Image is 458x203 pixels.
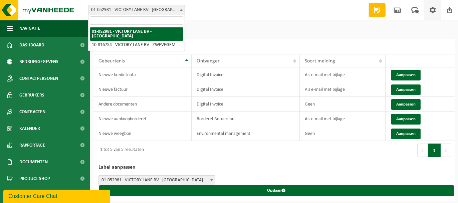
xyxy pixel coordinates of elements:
[300,112,386,126] td: Als e-mail met bijlage
[88,5,185,15] span: 01-052981 - VICTORY LANE BV - ROESELARE
[391,129,421,139] button: Aanpassen
[192,82,300,97] td: Digital Invoice
[300,126,386,141] td: Geen
[93,39,455,55] h2: Meldingen
[19,53,58,70] span: Bedrijfsgegevens
[99,185,454,196] button: Opslaan
[305,58,335,64] span: Soort melding
[19,170,50,187] span: Product Shop
[197,58,220,64] span: Ontvanger
[300,97,386,112] td: Geen
[391,114,421,125] button: Aanpassen
[93,97,192,112] td: Andere documenten
[441,144,451,157] button: Next
[19,104,45,120] span: Contracten
[192,67,300,82] td: Digital Invoice
[300,82,386,97] td: Als e-mail met bijlage
[93,112,192,126] td: Nieuwe aankoopborderel
[99,176,215,185] span: 01-052981 - VICTORY LANE BV - ROESELARE
[3,188,111,203] iframe: chat widget
[19,137,45,154] span: Rapportage
[417,144,428,157] button: Previous
[88,5,185,15] span: 01-052981 - VICTORY LANE BV - ROESELARE
[192,112,300,126] td: Borderel-Bordereau
[97,144,144,156] div: 1 tot 5 van 5 resultaten
[391,99,421,110] button: Aanpassen
[192,97,300,112] td: Digital Invoice
[93,82,192,97] td: Nieuwe factuur
[19,37,44,53] span: Dashboard
[19,154,48,170] span: Documenten
[90,41,183,49] li: 10-816754 - VICTORY LANE BV - ZWEVEGEM
[300,67,386,82] td: Als e-mail met bijlage
[19,120,40,137] span: Kalender
[93,160,455,175] h2: Label aanpassen
[93,67,192,82] td: Nieuwe kredietnota
[391,84,421,95] button: Aanpassen
[93,126,192,141] td: Nieuwe weegbon
[90,27,183,41] li: 01-052981 - VICTORY LANE BV - [GEOGRAPHIC_DATA]
[192,126,300,141] td: Environmental management
[19,70,58,87] span: Contactpersonen
[19,20,40,37] span: Navigatie
[98,175,215,185] span: 01-052981 - VICTORY LANE BV - ROESELARE
[391,70,421,80] button: Aanpassen
[428,144,441,157] button: 1
[98,58,125,64] span: Gebeurtenis
[19,87,44,104] span: Gebruikers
